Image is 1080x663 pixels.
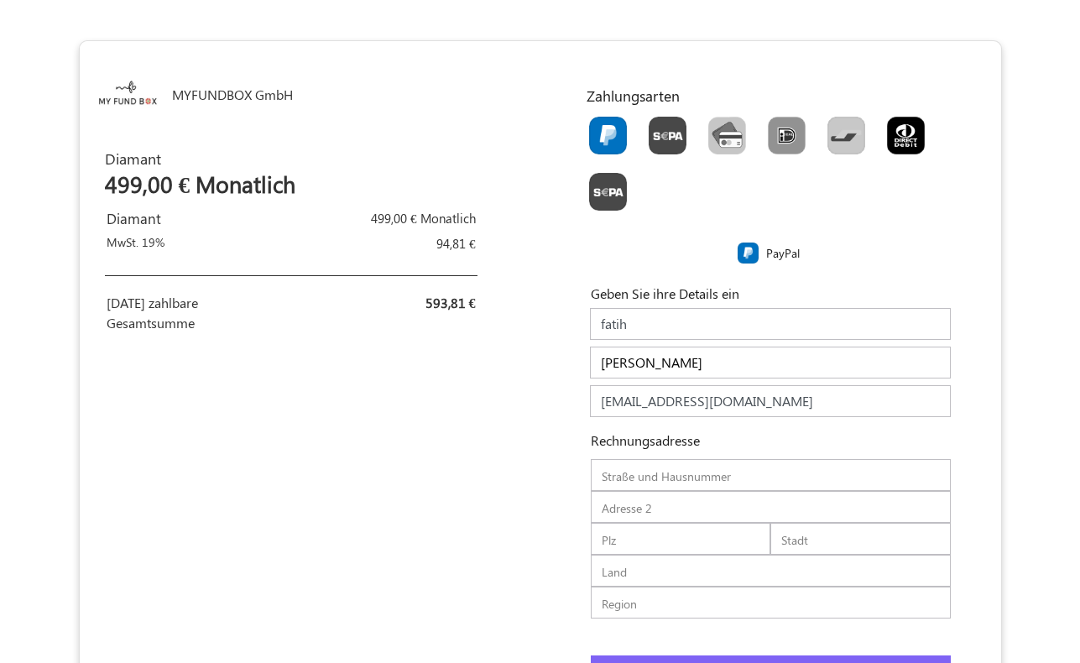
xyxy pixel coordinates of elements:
span: 94,81 € [436,235,476,252]
input: Region [591,587,951,619]
div: Diamant [105,148,315,204]
img: PayPal.png [738,243,759,264]
input: Plz [591,523,771,555]
h6: Rechnungsadresse [566,432,700,448]
span: 593,81 € [425,294,476,311]
img: Sepa.png [649,117,686,154]
div: Diamant [107,208,316,230]
input: Adresse 2 [591,491,951,523]
img: PayPal.png [589,117,627,154]
h5: Zahlungsarten [587,86,968,104]
span: 499,00 € Monatlich [371,210,476,227]
input: Firma [590,308,951,340]
div: [DATE] zahlbare Gesamtsumme [107,293,279,333]
input: Straße und Hausnummer [591,459,951,491]
h5: Geben Sie ihre Details ein [591,285,951,301]
input: E-mail [590,385,951,417]
img: Ideal.png [768,117,806,154]
input: Name [590,347,951,378]
label: PayPal [766,244,800,262]
img: CardCollection.png [708,117,746,154]
h2: MwSt. 19% [107,236,316,250]
img: Bancontact.png [827,117,865,154]
input: Land [591,555,951,587]
img: GOCARDLESS.png [887,117,925,154]
h6: MYFUNDBOX GmbH [172,86,388,102]
h2: 499,00 € Monatlich [105,170,315,197]
input: Stadt [770,523,951,555]
div: Toolbar with button groups [578,111,968,223]
img: Sepa.png [589,173,627,211]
